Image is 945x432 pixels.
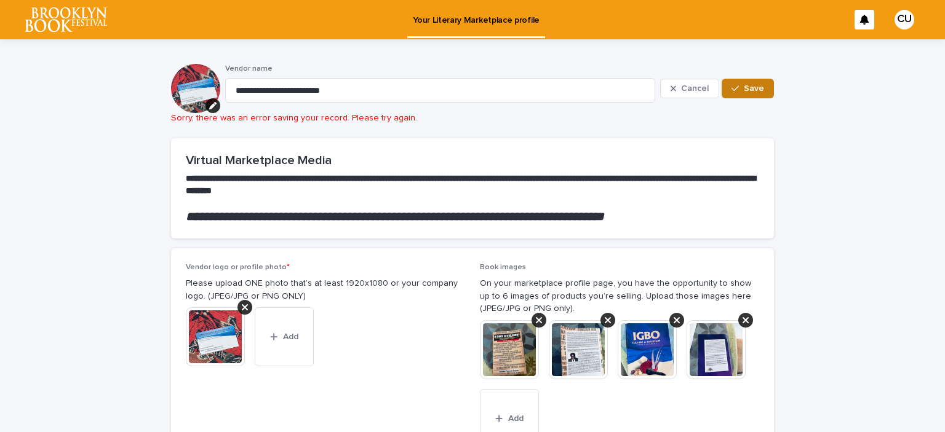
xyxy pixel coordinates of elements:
[744,84,764,93] span: Save
[186,277,465,303] p: Please upload ONE photo that’s at least 1920x1080 or your company logo. (JPEG/JPG or PNG ONLY)
[225,65,273,73] span: Vendor name
[681,84,709,93] span: Cancel
[895,10,914,29] div: CU
[171,113,774,124] p: Sorry, there was an error saving your record. Please try again.
[255,307,314,366] button: Add
[480,277,759,315] p: On your marketplace profile page, you have the opportunity to show up to 6 images of products you...
[186,264,290,271] span: Vendor logo or profile photo
[186,153,759,168] h2: Virtual Marketplace Media
[25,7,107,32] img: l65f3yHPToSKODuEVUav
[480,264,526,271] span: Book images
[722,79,774,98] button: Save
[660,79,719,98] button: Cancel
[508,414,524,423] span: Add
[283,332,298,341] span: Add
